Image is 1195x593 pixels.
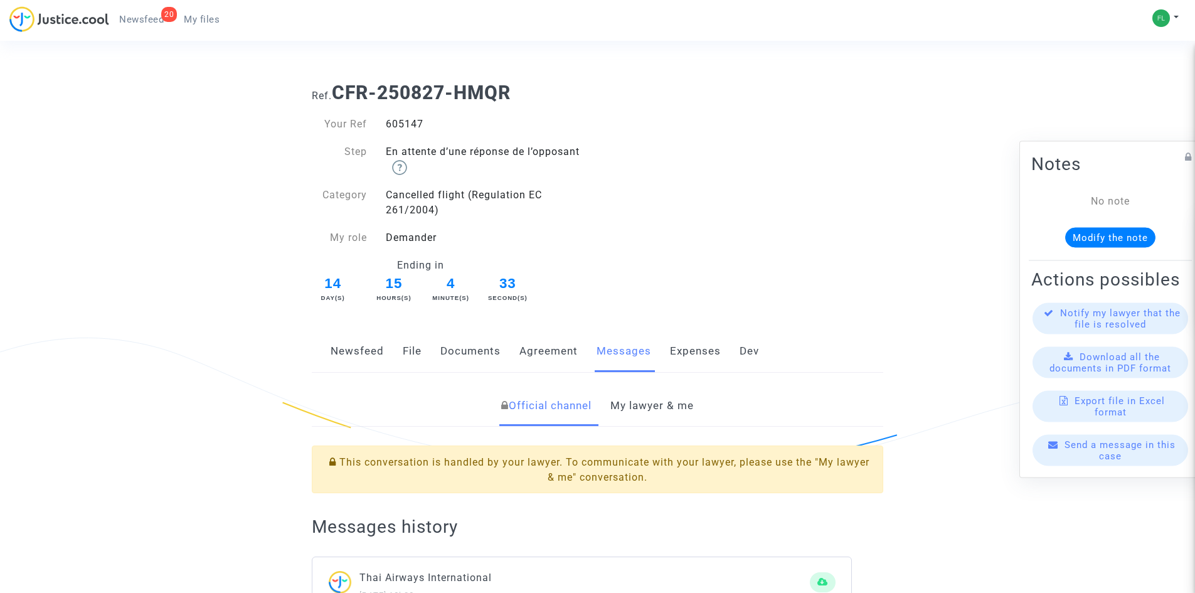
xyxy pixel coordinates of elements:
[312,90,332,102] span: Ref.
[392,160,407,175] img: help.svg
[1060,307,1181,329] span: Notify my lawyer that the file is resolved
[119,14,164,25] span: Newsfeed
[1049,351,1171,373] span: Download all the documents in PDF format
[1031,268,1189,290] h2: Actions possibles
[174,10,230,29] a: My files
[109,10,174,29] a: 20Newsfeed
[376,188,598,218] div: Cancelled flight (Regulation EC 261/2004)
[501,385,592,427] a: Official channel
[432,294,469,302] div: Minute(s)
[403,331,422,372] a: File
[740,331,759,372] a: Dev
[331,331,384,372] a: Newsfeed
[311,273,356,294] span: 14
[433,273,469,294] span: 4
[312,516,883,538] h2: Messages history
[302,117,376,132] div: Your Ref
[519,331,578,372] a: Agreement
[184,14,220,25] span: My files
[440,331,501,372] a: Documents
[486,294,531,302] div: Second(s)
[371,294,417,302] div: Hours(s)
[302,144,376,175] div: Step
[1031,152,1189,174] h2: Notes
[359,570,810,585] p: Thai Airways International
[302,230,376,245] div: My role
[312,446,883,493] div: This conversation is handled by your lawyer. To communicate with your lawyer, please use the "My ...
[1065,227,1155,247] button: Modify the note
[1050,193,1171,208] div: No note
[302,188,376,218] div: Category
[376,117,598,132] div: 605147
[161,7,177,22] div: 20
[1075,395,1165,417] span: Export file in Excel format
[486,273,531,294] span: 33
[1152,9,1170,27] img: 27626d57a3ba4a5b969f53e3f2c8e71c
[371,273,417,294] span: 15
[597,331,651,372] a: Messages
[1065,439,1176,461] span: Send a message in this case
[302,258,538,273] div: Ending in
[670,331,721,372] a: Expenses
[311,294,356,302] div: Day(s)
[332,82,511,104] b: CFR-250827-HMQR
[9,6,109,32] img: jc-logo.svg
[610,385,694,427] a: My lawyer & me
[376,144,598,175] div: En attente d’une réponse de l’opposant
[376,230,598,245] div: Demander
